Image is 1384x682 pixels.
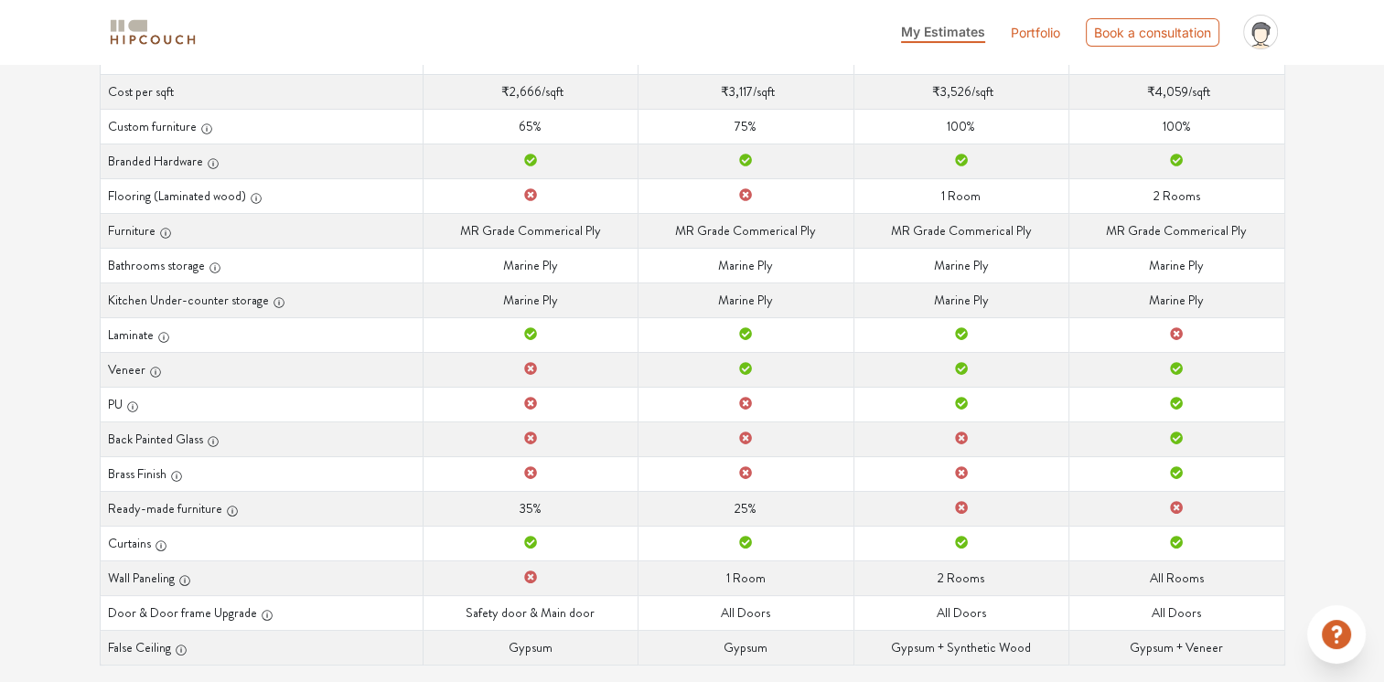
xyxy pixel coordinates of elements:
td: /sqft [638,74,853,109]
td: /sqft [853,74,1068,109]
td: All Rooms [1069,560,1284,595]
td: 2 Rooms [1069,178,1284,213]
th: Back Painted Glass [100,421,423,456]
td: Marine Ply [853,248,1068,282]
th: Flooring (Laminated wood) [100,178,423,213]
td: Gypsum + Synthetic Wood [853,630,1068,665]
td: 25% [638,491,853,526]
td: Marine Ply [853,282,1068,317]
th: Kitchen Under-counter storage [100,282,423,317]
td: All Doors [1069,595,1284,630]
th: Custom furniture [100,109,423,144]
td: Marine Ply [423,282,638,317]
span: ₹3,526 [932,82,971,101]
th: Veneer [100,352,423,387]
span: ₹3,117 [721,82,753,101]
th: PU [100,387,423,421]
th: Bathrooms storage [100,248,423,282]
td: Marine Ply [638,282,853,317]
th: Furniture [100,213,423,248]
td: Gypsum [423,630,638,665]
td: Gypsum [638,630,853,665]
td: 1 Room [853,178,1068,213]
span: ₹2,666 [501,82,542,101]
th: False Ceiling [100,630,423,665]
td: MR Grade Commerical Ply [853,213,1068,248]
td: Marine Ply [1069,248,1284,282]
div: Book a consultation [1086,18,1219,47]
td: All Doors [853,595,1068,630]
td: Gypsum + Veneer [1069,630,1284,665]
span: ₹4,059 [1147,82,1188,101]
td: MR Grade Commerical Ply [1069,213,1284,248]
span: My Estimates [901,24,985,39]
td: Safety door & Main door [423,595,638,630]
img: logo-horizontal.svg [107,16,198,48]
td: 1 Room [638,560,853,595]
th: Ready-made furniture [100,491,423,526]
a: Portfolio [1011,23,1060,42]
td: 65% [423,109,638,144]
th: Door & Door frame Upgrade [100,595,423,630]
td: 2 Rooms [853,560,1068,595]
span: logo-horizontal.svg [107,12,198,53]
td: 35% [423,491,638,526]
td: /sqft [423,74,638,109]
td: 100% [853,109,1068,144]
td: MR Grade Commerical Ply [638,213,853,248]
th: Brass Finish [100,456,423,491]
th: Laminate [100,317,423,352]
td: Marine Ply [1069,282,1284,317]
td: MR Grade Commerical Ply [423,213,638,248]
td: 100% [1069,109,1284,144]
th: Curtains [100,526,423,560]
th: Branded Hardware [100,144,423,178]
td: /sqft [1069,74,1284,109]
td: All Doors [638,595,853,630]
th: Cost per sqft [100,74,423,109]
th: Wall Paneling [100,560,423,595]
td: 75% [638,109,853,144]
td: Marine Ply [423,248,638,282]
td: Marine Ply [638,248,853,282]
